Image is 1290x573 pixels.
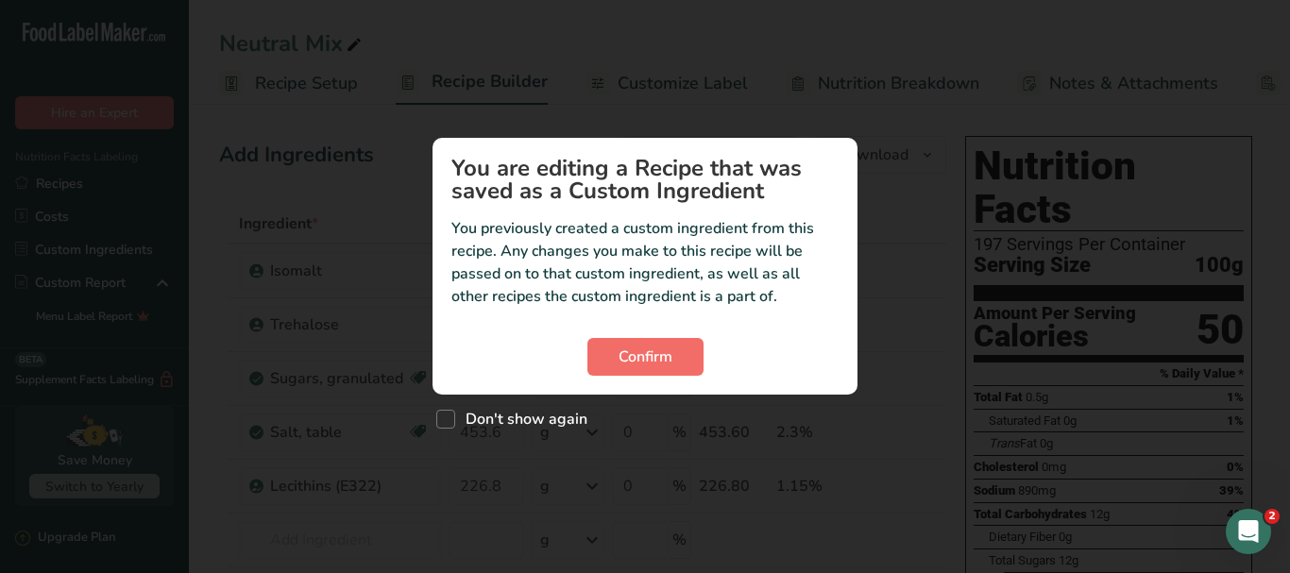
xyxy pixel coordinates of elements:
span: Confirm [619,345,672,368]
span: 2 [1265,509,1280,524]
span: Don't show again [455,410,587,429]
button: Confirm [587,338,704,376]
h1: You are editing a Recipe that was saved as a Custom Ingredient [451,157,839,202]
iframe: Intercom live chat [1226,509,1271,554]
p: You previously created a custom ingredient from this recipe. Any changes you make to this recipe ... [451,217,839,308]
